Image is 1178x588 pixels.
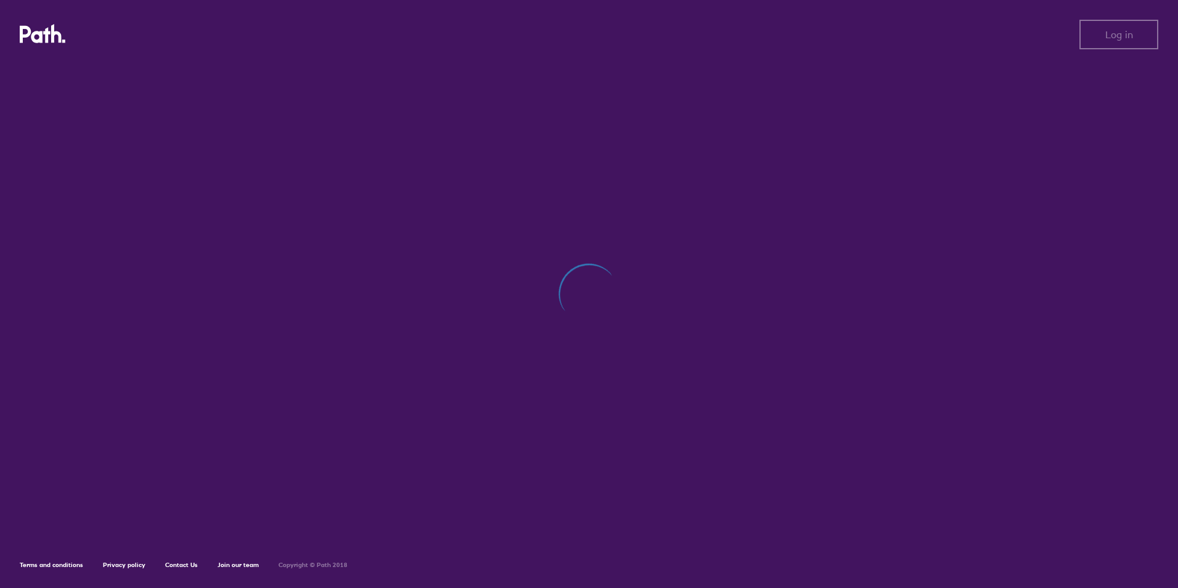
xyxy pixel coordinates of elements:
[165,561,198,569] a: Contact Us
[278,561,347,569] h6: Copyright © Path 2018
[103,561,145,569] a: Privacy policy
[1079,20,1158,49] button: Log in
[217,561,259,569] a: Join our team
[20,561,83,569] a: Terms and conditions
[1105,29,1133,40] span: Log in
